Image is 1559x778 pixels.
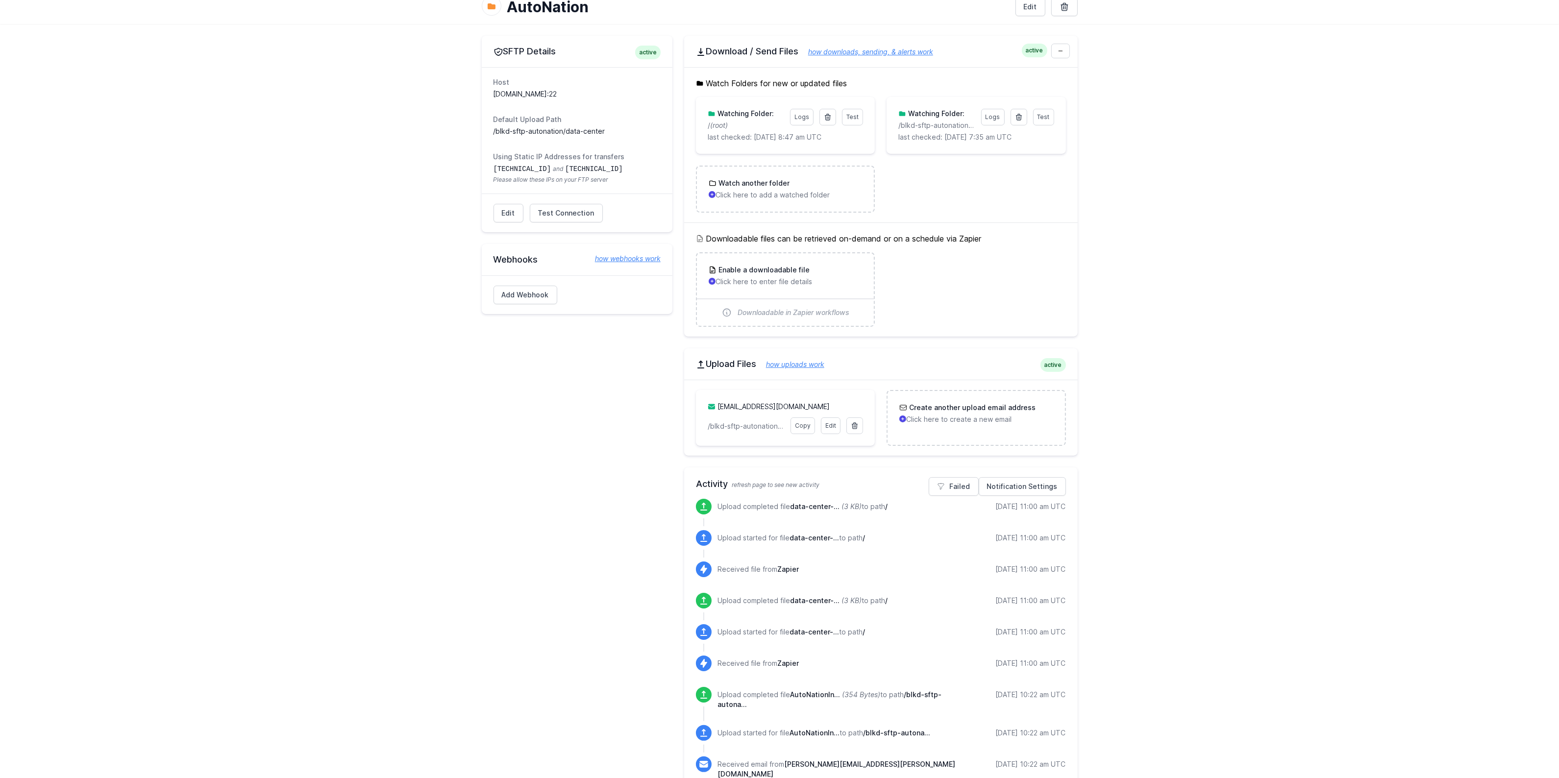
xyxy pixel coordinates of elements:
[1038,113,1050,121] span: Test
[790,628,839,636] span: data-center-1760266809.csv
[494,176,661,184] span: Please allow these IPs on your FTP server
[494,115,661,124] dt: Default Upload Path
[790,534,839,542] span: data-center-1760353204.csv
[906,109,965,119] h3: Watching Folder:
[996,759,1066,769] div: [DATE] 10:22 am UTC
[494,165,551,173] code: [TECHNICAL_ID]
[1510,729,1547,766] iframe: Drift Widget Chat Controller
[790,690,840,699] span: AutoNationInput_Test12102025_3.csv
[494,77,661,87] dt: Host
[996,596,1066,606] div: [DATE] 11:00 am UTC
[790,109,814,125] a: Logs
[996,728,1066,738] div: [DATE] 10:22 am UTC
[530,204,603,222] a: Test Connection
[756,360,824,368] a: how uploads work
[717,178,790,188] h3: Watch another folder
[996,533,1066,543] div: [DATE] 11:00 am UTC
[898,121,975,130] p: /blkd-sftp-autonation/data-center
[494,46,661,57] h2: SFTP Details
[710,121,728,129] i: (root)
[585,254,661,264] a: how webhooks work
[1022,44,1047,57] span: active
[494,126,661,136] dd: /blkd-sftp-autonation/data-center
[718,690,961,709] p: Upload completed file to path
[863,534,865,542] span: /
[841,596,862,605] i: (3 KB)
[841,502,862,511] i: (3 KB)
[709,277,862,287] p: Click here to enter file details
[777,659,799,667] span: Zapier
[718,658,799,668] p: Received file from
[696,358,1066,370] h2: Upload Files
[929,477,979,496] a: Failed
[494,152,661,162] dt: Using Static IP Addresses for transfers
[885,502,888,511] span: /
[996,690,1066,700] div: [DATE] 10:22 am UTC
[718,533,865,543] p: Upload started for file to path
[494,254,661,266] h2: Webhooks
[798,48,933,56] a: how downloads, sending, & alerts work
[708,121,784,130] p: /
[791,417,815,434] a: Copy
[494,89,661,99] dd: [DOMAIN_NAME]:22
[790,502,840,511] span: data-center-1760353204.csv
[732,481,819,488] span: refresh page to see new activity
[996,658,1066,668] div: [DATE] 11:00 am UTC
[996,502,1066,511] div: [DATE] 11:00 am UTC
[696,77,1066,89] h5: Watch Folders for new or updated files
[821,417,841,434] a: Edit
[888,391,1064,436] a: Create another upload email address Click here to create a new email
[898,132,1054,142] p: last checked: [DATE] 7:35 am UTC
[553,165,563,172] span: and
[697,167,874,212] a: Watch another folder Click here to add a watched folder
[842,690,880,699] i: (354 Bytes)
[738,308,849,317] span: Downloadable in Zapier workflows
[718,760,955,778] span: [PERSON_NAME][EMAIL_ADDRESS][PERSON_NAME][DOMAIN_NAME]
[494,204,523,222] a: Edit
[1033,109,1054,125] a: Test
[697,253,874,326] a: Enable a downloadable file Click here to enter file details Downloadable in Zapier workflows
[790,729,840,737] span: AutoNationInput_Test12102025_3.csv
[708,132,863,142] p: last checked: [DATE] 8:47 am UTC
[718,596,888,606] p: Upload completed file to path
[981,109,1005,125] a: Logs
[996,564,1066,574] div: [DATE] 11:00 am UTC
[708,421,785,431] p: /blkd-sftp-autonation/data-center
[777,565,799,573] span: Zapier
[716,109,774,119] h3: Watching Folder:
[899,414,1053,424] p: Click here to create a new email
[863,628,865,636] span: /
[979,477,1066,496] a: Notification Settings
[565,165,623,173] code: [TECHNICAL_ID]
[842,109,863,125] a: Test
[996,627,1066,637] div: [DATE] 11:00 am UTC
[718,564,799,574] p: Received file from
[696,233,1066,244] h5: Downloadable files can be retrieved on-demand or on a schedule via Zapier
[907,403,1036,413] h3: Create another upload email address
[846,113,859,121] span: Test
[635,46,661,59] span: active
[885,596,888,605] span: /
[1040,358,1066,372] span: active
[790,596,840,605] span: data-center-1760266809.csv
[718,402,830,411] a: [EMAIL_ADDRESS][DOMAIN_NAME]
[718,627,865,637] p: Upload started for file to path
[494,286,557,304] a: Add Webhook
[717,265,810,275] h3: Enable a downloadable file
[863,729,930,737] span: /blkd-sftp-autonation/data-center
[696,46,1066,57] h2: Download / Send Files
[538,208,594,218] span: Test Connection
[718,728,930,738] p: Upload started for file to path
[709,190,862,200] p: Click here to add a watched folder
[718,502,888,511] p: Upload completed file to path
[696,477,1066,491] h2: Activity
